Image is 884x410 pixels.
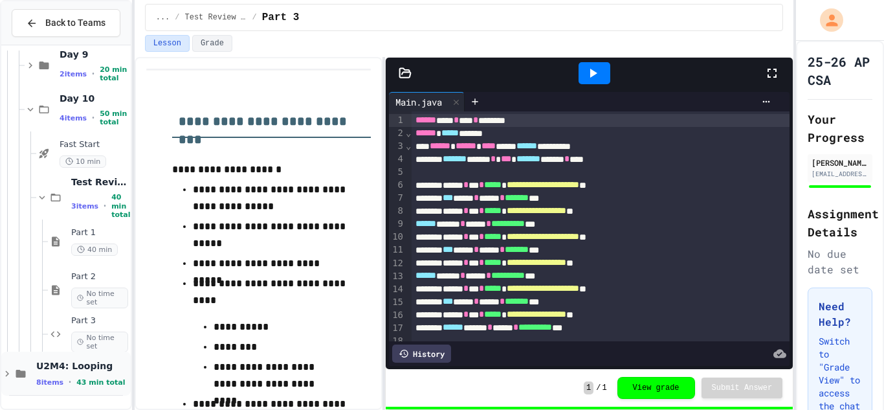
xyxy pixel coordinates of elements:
[389,218,405,231] div: 9
[71,227,128,238] span: Part 1
[71,176,128,188] span: Test Review (40 mins)
[617,377,695,399] button: View grade
[389,231,405,244] div: 10
[812,157,868,168] div: [PERSON_NAME]
[100,65,128,82] span: 20 min total
[60,93,128,104] span: Day 10
[389,179,405,192] div: 6
[806,5,846,35] div: My Account
[60,139,128,150] span: Fast Start
[389,283,405,296] div: 14
[145,35,190,52] button: Lesson
[252,12,257,23] span: /
[389,166,405,179] div: 5
[111,193,130,219] span: 40 min total
[100,109,128,126] span: 50 min total
[808,110,872,146] h2: Your Progress
[92,113,94,123] span: •
[389,127,405,140] div: 2
[389,192,405,205] div: 7
[76,378,125,387] span: 43 min total
[392,345,451,363] div: History
[389,244,405,256] div: 11
[389,140,405,153] div: 3
[71,288,128,308] span: No time set
[69,377,71,387] span: •
[156,12,170,23] span: ...
[602,383,606,393] span: 1
[71,271,128,282] span: Part 2
[808,205,872,241] h2: Assignment Details
[71,202,98,211] span: 3 items
[808,246,872,277] div: No due date set
[819,299,861,330] h3: Need Help?
[596,383,601,393] span: /
[192,35,232,52] button: Grade
[60,70,87,78] span: 2 items
[71,315,128,326] span: Part 3
[71,332,128,352] span: No time set
[389,257,405,270] div: 12
[389,153,405,166] div: 4
[45,16,105,30] span: Back to Teams
[389,114,405,127] div: 1
[389,322,405,335] div: 17
[584,382,593,394] span: 1
[389,335,405,348] div: 18
[389,270,405,283] div: 13
[812,169,868,179] div: [EMAIL_ADDRESS][DOMAIN_NAME]
[92,69,94,79] span: •
[389,205,405,218] div: 8
[36,378,63,387] span: 8 items
[71,244,118,256] span: 40 min
[12,9,120,37] button: Back to Teams
[104,201,106,211] span: •
[262,10,300,25] span: Part 3
[389,296,405,309] div: 15
[405,128,412,138] span: Fold line
[175,12,179,23] span: /
[712,383,773,393] span: Submit Answer
[36,360,128,372] span: U2M4: Looping
[389,95,448,109] div: Main.java
[60,155,106,168] span: 10 min
[389,92,465,111] div: Main.java
[389,309,405,322] div: 16
[185,12,247,23] span: Test Review (35 mins)
[60,114,87,122] span: 4 items
[405,141,412,151] span: Fold line
[702,378,783,398] button: Submit Answer
[60,49,128,60] span: Day 9
[808,52,872,89] h1: 25-26 AP CSA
